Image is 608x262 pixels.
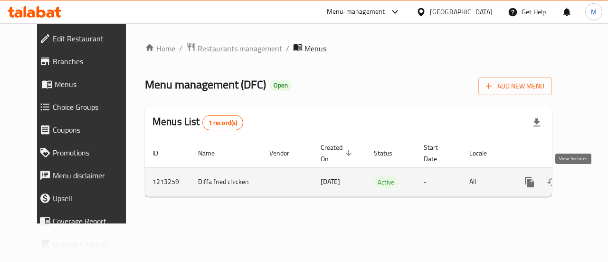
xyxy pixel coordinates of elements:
[32,164,139,187] a: Menu disclaimer
[202,115,244,130] div: Total records count
[270,81,292,89] span: Open
[53,215,131,227] span: Coverage Report
[591,7,597,17] span: M
[32,50,139,73] a: Branches
[478,78,552,95] button: Add New Menu
[145,74,266,95] span: Menu management ( DFC )
[374,147,405,159] span: Status
[53,33,131,44] span: Edit Restaurant
[145,43,175,54] a: Home
[186,42,282,55] a: Restaurants management
[321,142,355,165] span: Created On
[53,238,131,250] span: Grocery Checklist
[286,43,289,54] li: /
[152,115,243,130] h2: Menus List
[53,124,131,136] span: Coupons
[469,147,499,159] span: Locale
[32,96,139,118] a: Choice Groups
[32,141,139,164] a: Promotions
[270,80,292,91] div: Open
[190,167,262,196] td: Diffa fried chicken
[462,167,511,196] td: All
[32,27,139,50] a: Edit Restaurant
[541,171,564,194] button: Change Status
[53,193,131,204] span: Upsell
[486,80,544,92] span: Add New Menu
[32,233,139,255] a: Grocery Checklist
[32,210,139,233] a: Coverage Report
[198,43,282,54] span: Restaurants management
[152,147,171,159] span: ID
[374,176,398,188] div: Active
[327,6,385,18] div: Menu-management
[32,73,139,96] a: Menus
[374,177,398,188] span: Active
[32,187,139,210] a: Upsell
[430,7,493,17] div: [GEOGRAPHIC_DATA]
[424,142,450,165] span: Start Date
[53,56,131,67] span: Branches
[145,167,190,196] td: 1213259
[304,43,326,54] span: Menus
[203,118,243,127] span: 1 record(s)
[53,170,131,181] span: Menu disclaimer
[518,171,541,194] button: more
[53,147,131,158] span: Promotions
[525,111,548,134] div: Export file
[55,78,131,90] span: Menus
[321,175,340,188] span: [DATE]
[145,42,552,55] nav: breadcrumb
[32,118,139,141] a: Coupons
[198,147,227,159] span: Name
[179,43,182,54] li: /
[53,101,131,113] span: Choice Groups
[269,147,302,159] span: Vendor
[416,167,462,196] td: -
